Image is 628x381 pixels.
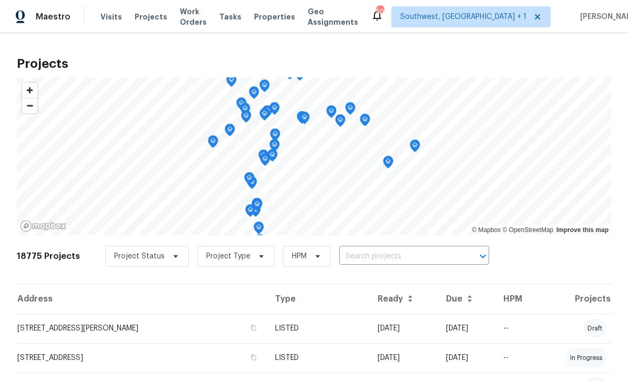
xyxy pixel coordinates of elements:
[236,97,247,114] div: Map marker
[17,58,611,69] h2: Projects
[345,102,356,118] div: Map marker
[495,314,541,343] td: --
[254,12,295,22] span: Properties
[245,204,256,220] div: Map marker
[20,220,66,232] a: Mapbox homepage
[383,156,393,172] div: Map marker
[267,343,369,373] td: LISTED
[369,284,438,314] th: Ready
[269,102,280,118] div: Map marker
[495,284,541,314] th: HPM
[22,83,37,98] button: Zoom in
[400,12,526,22] span: Southwest, [GEOGRAPHIC_DATA] + 1
[114,251,165,262] span: Project Status
[251,198,262,214] div: Map marker
[208,135,218,152] div: Map marker
[241,110,251,126] div: Map marker
[259,108,270,124] div: Map marker
[438,343,495,373] td: [DATE]
[369,314,438,343] td: [DATE]
[583,319,606,338] div: draft
[17,284,267,314] th: Address
[22,98,37,113] button: Zoom out
[326,105,337,122] div: Map marker
[244,172,255,188] div: Map marker
[267,149,278,165] div: Map marker
[252,198,262,215] div: Map marker
[270,128,280,145] div: Map marker
[262,105,272,122] div: Map marker
[299,112,310,128] div: Map marker
[495,343,541,373] td: --
[206,251,250,262] span: Project Type
[240,103,250,119] div: Map marker
[259,79,270,96] div: Map marker
[475,249,490,264] button: Open
[260,153,270,169] div: Map marker
[360,114,370,130] div: Map marker
[17,77,611,235] canvas: Map
[308,6,358,27] span: Geo Assignments
[17,251,80,262] h2: 18775 Projects
[17,314,267,343] td: [STREET_ADDRESS][PERSON_NAME]
[100,12,122,22] span: Visits
[438,284,495,314] th: Due
[219,13,241,21] span: Tasks
[180,6,207,27] span: Work Orders
[541,284,611,314] th: Projects
[297,111,307,127] div: Map marker
[335,114,346,131] div: Map marker
[249,353,258,362] button: Copy Address
[36,12,70,22] span: Maestro
[410,139,420,156] div: Map marker
[254,222,264,238] div: Map marker
[258,149,269,166] div: Map marker
[267,314,369,343] td: LISTED
[225,124,235,140] div: Map marker
[135,12,167,22] span: Projects
[502,226,553,234] a: OpenStreetMap
[339,248,460,265] input: Search projects
[249,323,258,333] button: Copy Address
[267,284,369,314] th: Type
[292,251,307,262] span: HPM
[369,343,438,373] td: [DATE]
[566,348,606,367] div: in progress
[472,226,501,234] a: Mapbox
[249,86,259,103] div: Map marker
[17,343,267,373] td: [STREET_ADDRESS]
[226,74,237,91] div: Map marker
[556,226,609,234] a: Improve this map
[269,139,280,155] div: Map marker
[376,6,383,17] div: 50
[438,314,495,343] td: [DATE]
